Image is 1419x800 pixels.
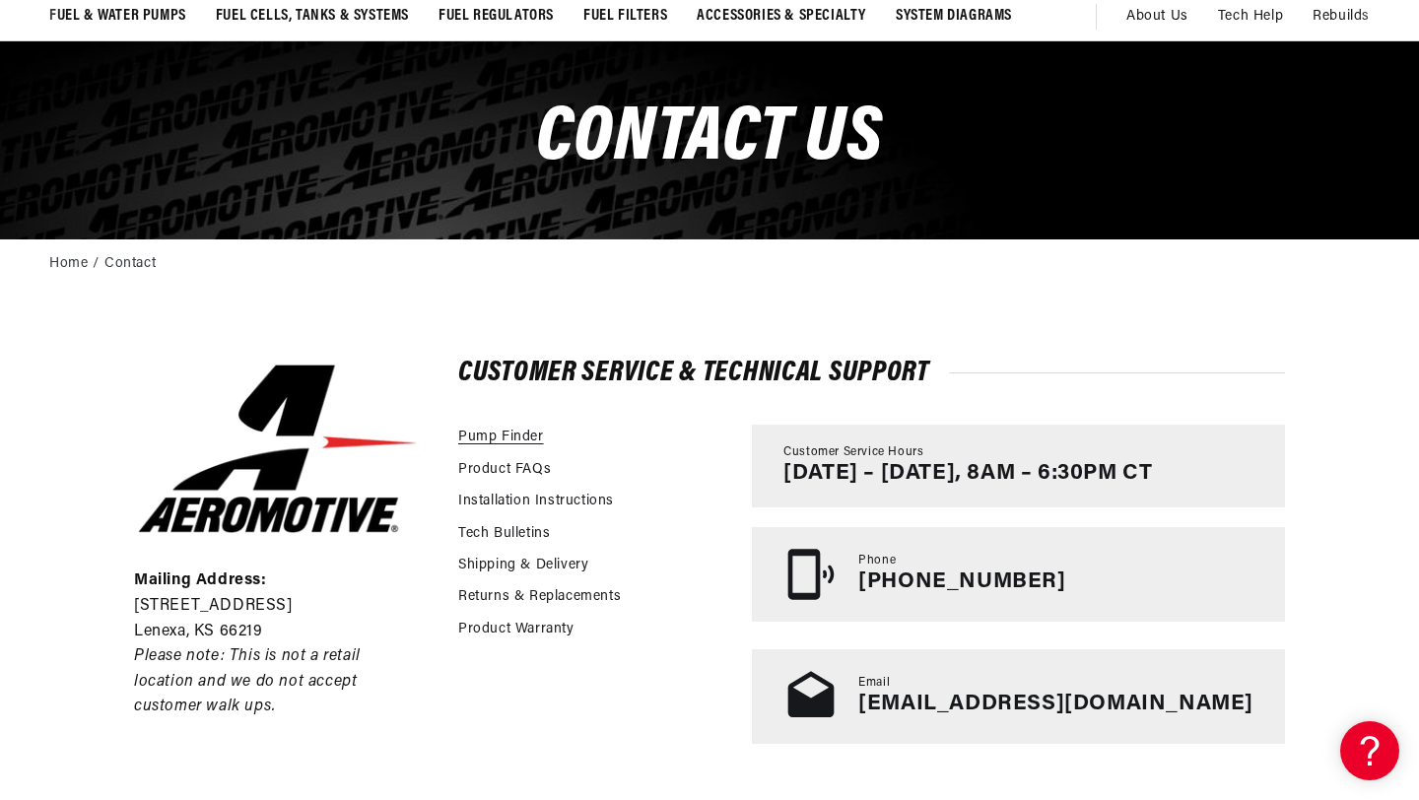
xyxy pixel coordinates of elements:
span: Fuel & Water Pumps [49,6,186,27]
span: Email [858,675,890,692]
span: About Us [1126,9,1188,24]
span: Accessories & Specialty [697,6,866,27]
span: Rebuilds [1313,6,1370,28]
a: Product Warranty [458,619,574,640]
span: Customer Service Hours [783,444,923,461]
a: Returns & Replacements [458,586,621,608]
span: Fuel Cells, Tanks & Systems [216,6,409,27]
span: Tech Help [1218,6,1283,28]
a: Home [49,253,88,275]
span: System Diagrams [896,6,1012,27]
a: Contact [104,253,156,275]
p: [STREET_ADDRESS] [134,594,422,620]
strong: Mailing Address: [134,572,267,588]
p: Lenexa, KS 66219 [134,620,422,645]
a: Product FAQs [458,459,551,481]
a: Phone [PHONE_NUMBER] [752,527,1285,622]
a: Installation Instructions [458,491,614,512]
em: Please note: This is not a retail location and we do not accept customer walk ups. [134,648,361,714]
a: [EMAIL_ADDRESS][DOMAIN_NAME] [858,693,1253,715]
span: CONTACt us [536,100,882,178]
nav: breadcrumbs [49,253,1370,275]
span: Fuel Filters [583,6,667,27]
a: Shipping & Delivery [458,555,588,576]
span: Phone [858,553,896,569]
a: Tech Bulletins [458,523,550,545]
span: Fuel Regulators [439,6,554,27]
p: [PHONE_NUMBER] [858,569,1065,595]
a: Pump Finder [458,427,544,448]
h2: Customer Service & Technical Support [458,361,1285,385]
p: [DATE] – [DATE], 8AM – 6:30PM CT [783,461,1152,487]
